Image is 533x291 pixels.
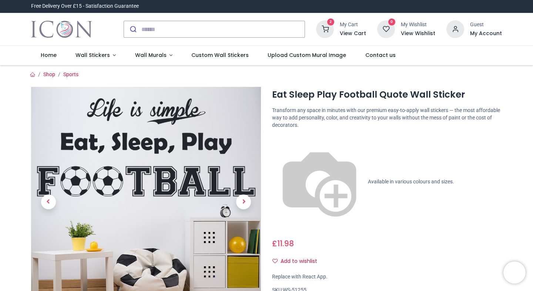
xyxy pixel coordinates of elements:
[124,21,141,37] button: Submit
[377,26,395,32] a: 0
[401,30,435,37] a: View Wishlist
[272,273,502,281] div: Replace with React App.
[272,258,278,264] i: Add to wishlist
[340,30,366,37] a: View Cart
[327,18,334,26] sup: 2
[135,51,167,59] span: Wall Murals
[31,19,92,40] a: Logo of Icon Wall Stickers
[272,107,502,129] p: Transform any space in minutes with our premium easy-to-apply wall stickers — the most affordable...
[43,71,55,77] a: Shop
[66,46,125,65] a: Wall Stickers
[340,21,366,28] div: My Cart
[401,21,435,28] div: My Wishlist
[41,194,56,209] span: Previous
[316,26,334,32] a: 2
[63,71,78,77] a: Sports
[125,46,182,65] a: Wall Murals
[268,51,346,59] span: Upload Custom Mural Image
[365,51,396,59] span: Contact us
[388,18,395,26] sup: 0
[191,51,249,59] span: Custom Wall Stickers
[277,238,294,249] span: 11.98
[31,121,66,282] a: Previous
[272,88,502,101] h1: Eat Sleep Play Football Quote Wall Sticker
[346,3,502,10] iframe: Customer reviews powered by Trustpilot
[41,51,57,59] span: Home
[31,3,139,10] div: Free Delivery Over £15 - Satisfaction Guarantee
[470,21,502,28] div: Guest
[31,19,92,40] img: Icon Wall Stickers
[227,121,261,282] a: Next
[76,51,110,59] span: Wall Stickers
[272,135,367,229] img: color-wheel.png
[368,179,454,185] span: Available in various colours and sizes.
[236,194,251,209] span: Next
[272,238,294,249] span: £
[272,255,324,268] button: Add to wishlistAdd to wishlist
[503,261,526,284] iframe: Brevo live chat
[470,30,502,37] a: My Account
